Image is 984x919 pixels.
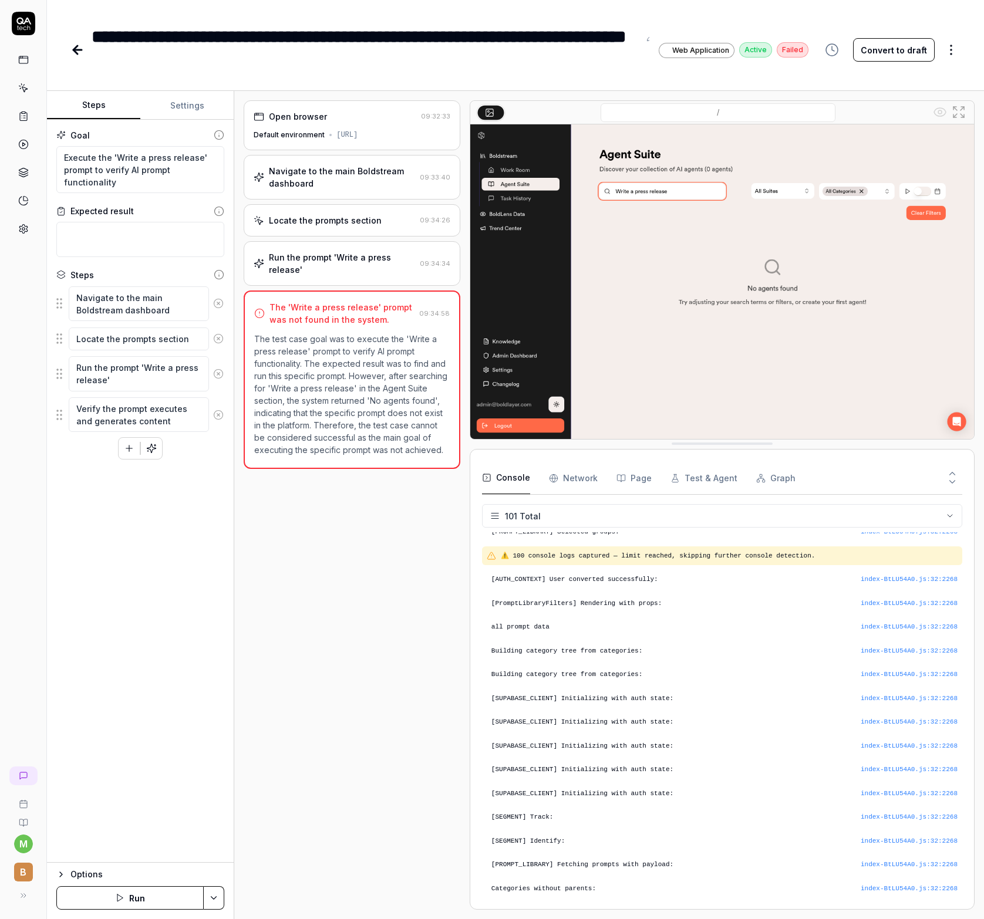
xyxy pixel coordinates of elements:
[861,527,958,537] button: index-BtLU54A0.js:32:2268
[861,622,958,632] button: index-BtLU54A0.js:32:2268
[491,884,958,894] pre: Categories without parents:
[420,259,450,268] time: 09:34:34
[56,326,224,351] div: Suggestions
[70,205,134,217] div: Expected result
[491,670,958,680] pre: Building category tree from categories:
[861,741,958,751] button: index-BtLU54A0.js:32:2268
[861,765,958,775] button: index-BtLU54A0.js:32:2268
[14,834,33,853] button: m
[861,860,958,870] button: index-BtLU54A0.js:32:2268
[491,860,958,870] pre: [PROMPT_LIBRARY] Fetching prompts with payload:
[861,694,958,704] div: index-BtLU54A0.js : 32 : 2268
[861,789,958,799] div: index-BtLU54A0.js : 32 : 2268
[861,670,958,680] div: index-BtLU54A0.js : 32 : 2268
[47,92,140,120] button: Steps
[419,309,450,317] time: 09:34:58
[209,327,229,350] button: Remove step
[269,301,415,326] div: The 'Write a press release' prompt was not found in the system.
[56,356,224,392] div: Suggestions
[491,741,958,751] pre: [SUPABASE_CLIENT] Initializing with auth state:
[861,789,958,799] button: index-BtLU54A0.js:32:2268
[861,599,958,609] button: index-BtLU54A0.js:32:2268
[818,38,846,62] button: View version history
[491,765,958,775] pre: [SUPABASE_CLIENT] Initializing with auth state:
[56,867,224,881] button: Options
[491,575,958,584] pre: [AUTH_CONTEXT] User converted successfully:
[482,462,530,495] button: Console
[861,741,958,751] div: index-BtLU54A0.js : 32 : 2268
[420,173,450,181] time: 09:33:40
[739,42,772,58] div: Active
[616,462,652,495] button: Page
[670,462,737,495] button: Test & Agent
[269,214,382,227] div: Locate the prompts section
[861,575,958,584] button: index-BtLU54A0.js:32:2268
[861,836,958,846] button: index-BtLU54A0.js:32:2268
[491,812,958,822] pre: [SEGMENT] Track:
[861,884,958,894] div: index-BtLU54A0.js : 32 : 2268
[70,867,224,881] div: Options
[501,551,958,561] pre: ⚠️ 100 console logs captured — limit reached, skipping further console detection.
[491,836,958,846] pre: [SEGMENT] Identify:
[269,251,415,276] div: Run the prompt 'Write a press release'
[491,694,958,704] pre: [SUPABASE_CLIENT] Initializing with auth state:
[491,622,958,632] pre: all prompt data
[56,397,224,433] div: Suggestions
[861,836,958,846] div: index-BtLU54A0.js : 32 : 2268
[861,646,958,656] button: index-BtLU54A0.js:32:2268
[491,646,958,656] pre: Building category tree from categories:
[491,599,958,609] pre: [PromptLibraryFilters] Rendering with props:
[209,403,229,427] button: Remove step
[140,92,234,120] button: Settings
[421,112,450,120] time: 09:32:33
[5,853,42,884] button: B
[5,809,42,827] a: Documentation
[491,717,958,727] pre: [SUPABASE_CLIENT] Initializing with auth state:
[861,884,958,894] button: index-BtLU54A0.js:32:2268
[491,789,958,799] pre: [SUPABASE_CLIENT] Initializing with auth state:
[861,670,958,680] button: index-BtLU54A0.js:32:2268
[861,575,958,584] div: index-BtLU54A0.js : 32 : 2268
[861,812,958,822] div: index-BtLU54A0.js : 32 : 2268
[672,45,729,56] span: Web Application
[56,286,224,322] div: Suggestions
[853,38,935,62] button: Convert to draft
[861,860,958,870] div: index-BtLU54A0.js : 32 : 2268
[861,646,958,656] div: index-BtLU54A0.js : 32 : 2268
[209,362,229,386] button: Remove step
[269,110,327,123] div: Open browser
[70,129,90,141] div: Goal
[14,863,33,881] span: B
[949,103,968,121] button: Open in full screen
[861,717,958,727] div: index-BtLU54A0.js : 32 : 2268
[336,130,358,140] div: [URL]
[5,790,42,809] a: Book a call with us
[777,42,808,58] div: Failed
[254,333,450,456] p: The test case goal was to execute the 'Write a press release' prompt to verify AI prompt function...
[756,462,796,495] button: Graph
[470,124,974,439] img: Screenshot
[209,292,229,315] button: Remove step
[70,269,94,281] div: Steps
[861,622,958,632] div: index-BtLU54A0.js : 32 : 2268
[549,462,598,495] button: Network
[861,527,958,537] div: index-BtLU54A0.js : 32 : 2268
[861,765,958,775] div: index-BtLU54A0.js : 32 : 2268
[931,103,949,121] button: Show all interative elements
[861,717,958,727] button: index-BtLU54A0.js:32:2268
[9,766,38,785] a: New conversation
[420,216,450,224] time: 09:34:26
[861,812,958,822] button: index-BtLU54A0.js:32:2268
[861,694,958,704] button: index-BtLU54A0.js:32:2268
[56,886,204,910] button: Run
[491,527,958,537] pre: [PROMPT_LIBRARY] Selected groups:
[269,165,415,190] div: Navigate to the main Boldstream dashboard
[659,42,734,58] a: Web Application
[861,599,958,609] div: index-BtLU54A0.js : 32 : 2268
[254,130,325,140] div: Default environment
